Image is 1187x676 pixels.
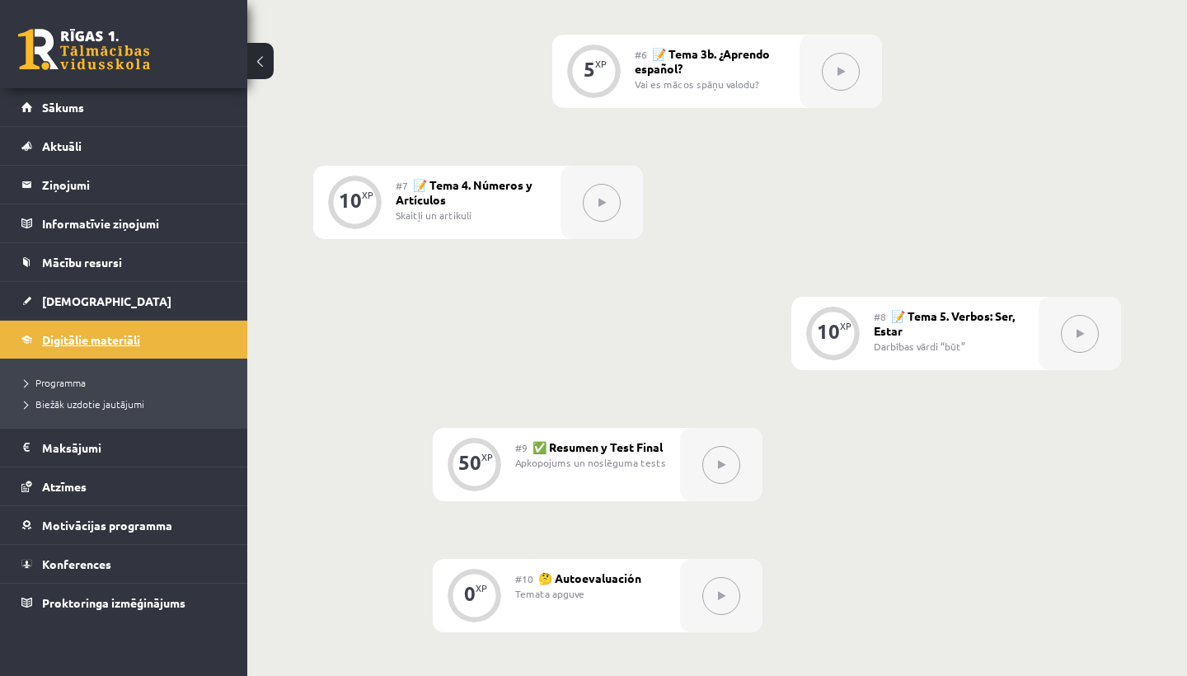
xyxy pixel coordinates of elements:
div: Vai es mācos spāņu valodu? [635,77,787,92]
span: ✅ Resumen y Test Final [533,439,663,454]
a: Motivācijas programma [21,506,227,544]
div: Temata apguve [515,586,668,601]
a: Atzīmes [21,467,227,505]
div: Apkopojums un noslēguma tests [515,455,668,470]
a: Ziņojumi [21,166,227,204]
a: Biežāk uzdotie jautājumi [25,397,231,411]
span: 🤔 Autoevaluación [538,570,641,585]
span: Sākums [42,100,84,115]
span: [DEMOGRAPHIC_DATA] [42,293,171,308]
a: Digitālie materiāli [21,321,227,359]
span: 📝 Tema 4. Números y Artículos [396,177,533,207]
div: XP [840,322,852,331]
div: XP [362,190,373,200]
span: Proktoringa izmēģinājums [42,595,185,610]
div: Skaitļi un artikuli [396,208,548,223]
div: 50 [458,455,481,470]
a: Aktuāli [21,127,227,165]
a: Mācību resursi [21,243,227,281]
div: 5 [584,62,595,77]
a: [DEMOGRAPHIC_DATA] [21,282,227,320]
div: XP [481,453,493,462]
span: 📝 Tema 5. Verbos: Ser, Estar [874,308,1015,338]
a: Rīgas 1. Tālmācības vidusskola [18,29,150,70]
div: 10 [817,324,840,339]
a: Maksājumi [21,429,227,467]
a: Informatīvie ziņojumi [21,204,227,242]
legend: Informatīvie ziņojumi [42,204,227,242]
div: XP [476,584,487,593]
a: Programma [25,375,231,390]
span: #9 [515,441,528,454]
span: #8 [874,310,886,323]
span: #7 [396,179,408,192]
div: Darbības vārdi “būt” [874,339,1026,354]
legend: Ziņojumi [42,166,227,204]
span: #6 [635,48,647,61]
span: 📝 Tema 3b. ¿Aprendo español? [635,46,770,76]
div: 0 [464,586,476,601]
span: Konferences [42,556,111,571]
a: Konferences [21,545,227,583]
div: 10 [339,193,362,208]
span: Biežāk uzdotie jautājumi [25,397,144,411]
span: Atzīmes [42,479,87,494]
span: Mācību resursi [42,255,122,270]
span: Aktuāli [42,138,82,153]
span: Digitālie materiāli [42,332,140,347]
a: Sākums [21,88,227,126]
span: Motivācijas programma [42,518,172,533]
legend: Maksājumi [42,429,227,467]
span: #10 [515,572,533,585]
div: XP [595,59,607,68]
a: Proktoringa izmēģinājums [21,584,227,622]
span: Programma [25,376,86,389]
